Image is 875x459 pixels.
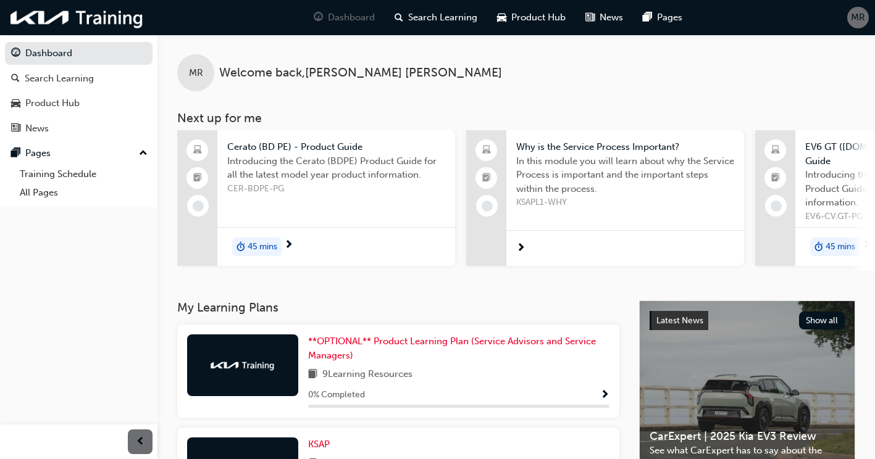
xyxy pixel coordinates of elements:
span: News [600,10,623,25]
a: Product Hub [5,92,153,115]
span: pages-icon [11,148,20,159]
span: search-icon [395,10,403,25]
span: CarExpert | 2025 Kia EV3 Review [650,429,845,444]
a: car-iconProduct Hub [487,5,576,30]
span: next-icon [516,243,525,254]
a: Training Schedule [15,165,153,184]
span: booktick-icon [771,170,780,186]
span: pages-icon [643,10,652,25]
a: All Pages [15,183,153,202]
span: Dashboard [328,10,375,25]
span: next-icon [284,240,293,251]
button: Show Progress [600,387,609,403]
span: search-icon [11,73,20,85]
span: booktick-icon [482,170,491,186]
span: learningRecordVerb_NONE-icon [771,201,782,212]
div: Search Learning [25,72,94,86]
a: News [5,117,153,140]
span: Search Learning [408,10,477,25]
span: Welcome back , [PERSON_NAME] [PERSON_NAME] [219,66,502,80]
span: **OPTIONAL** Product Learning Plan (Service Advisors and Service Managers) [308,336,596,361]
img: kia-training [6,5,148,30]
span: learningRecordVerb_NONE-icon [193,201,204,212]
div: Pages [25,146,51,160]
span: Product Hub [511,10,566,25]
span: 45 mins [248,240,277,254]
a: pages-iconPages [633,5,692,30]
span: Why is the Service Process Important? [516,140,734,154]
a: news-iconNews [576,5,633,30]
a: Latest NewsShow all [650,311,845,331]
span: MR [189,66,203,80]
span: car-icon [497,10,506,25]
a: Search Learning [5,67,153,90]
a: Cerato (BD PE) - Product GuideIntroducing the Cerato (BDPE) Product Guide for all the latest mode... [177,130,455,266]
span: next-icon [862,240,871,251]
button: Pages [5,142,153,165]
img: kia-training [209,359,277,371]
span: car-icon [11,98,20,109]
span: 45 mins [826,240,855,254]
span: learningRecordVerb_NONE-icon [482,201,493,212]
span: news-icon [11,123,20,134]
span: up-icon [139,146,148,162]
span: prev-icon [136,434,145,450]
h3: My Learning Plans [177,300,619,315]
span: KSAP [308,439,330,450]
span: Show Progress [600,390,609,401]
span: guage-icon [314,10,323,25]
a: guage-iconDashboard [304,5,385,30]
span: In this module you will learn about why the Service Process is important and the important steps ... [516,154,734,196]
span: Introducing the Cerato (BDPE) Product Guide for all the latest model year product information. [227,154,445,182]
h3: Next up for me [157,111,875,125]
button: MR [847,7,869,28]
span: guage-icon [11,48,20,59]
span: book-icon [308,367,317,382]
span: CER-BDPE-PG [227,182,445,196]
a: **OPTIONAL** Product Learning Plan (Service Advisors and Service Managers) [308,334,609,362]
span: Cerato (BD PE) - Product Guide [227,140,445,154]
span: MR [851,10,865,25]
a: KSAP [308,437,335,452]
span: duration-icon [237,239,245,255]
span: duration-icon [814,239,823,255]
div: Product Hub [25,96,80,110]
a: Why is the Service Process Important?In this module you will learn about why the Service Process ... [466,130,744,266]
span: news-icon [585,10,595,25]
button: Show all [799,312,845,329]
button: DashboardSearch LearningProduct HubNews [5,39,153,142]
span: 9 Learning Resources [322,367,412,382]
span: booktick-icon [193,170,202,186]
span: 0 % Completed [308,388,365,402]
span: laptop-icon [482,143,491,159]
a: Dashboard [5,42,153,65]
a: search-iconSearch Learning [385,5,487,30]
span: laptop-icon [771,143,780,159]
span: Latest News [656,315,703,326]
span: Pages [657,10,682,25]
span: KSAPL1-WHY [516,196,734,210]
div: News [25,122,49,136]
span: laptop-icon [193,143,202,159]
